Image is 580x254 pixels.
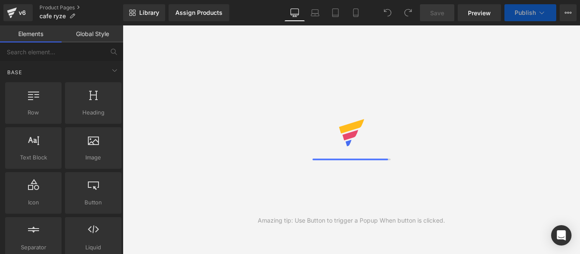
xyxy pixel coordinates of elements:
[8,153,59,162] span: Text Block
[62,25,123,42] a: Global Style
[346,4,366,21] a: Mobile
[39,13,66,20] span: cafe ryze
[17,7,28,18] div: v6
[258,216,445,225] div: Amazing tip: Use Button to trigger a Popup When button is clicked.
[68,243,119,252] span: Liquid
[284,4,305,21] a: Desktop
[560,4,577,21] button: More
[68,153,119,162] span: Image
[8,243,59,252] span: Separator
[400,4,417,21] button: Redo
[3,4,33,21] a: v6
[8,108,59,117] span: Row
[379,4,396,21] button: Undo
[8,198,59,207] span: Icon
[123,4,165,21] a: New Library
[175,9,222,16] div: Assign Products
[6,68,23,76] span: Base
[468,8,491,17] span: Preview
[325,4,346,21] a: Tablet
[68,198,119,207] span: Button
[515,9,536,16] span: Publish
[430,8,444,17] span: Save
[551,225,572,246] div: Open Intercom Messenger
[458,4,501,21] a: Preview
[68,108,119,117] span: Heading
[39,4,123,11] a: Product Pages
[504,4,556,21] button: Publish
[305,4,325,21] a: Laptop
[139,9,159,17] span: Library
